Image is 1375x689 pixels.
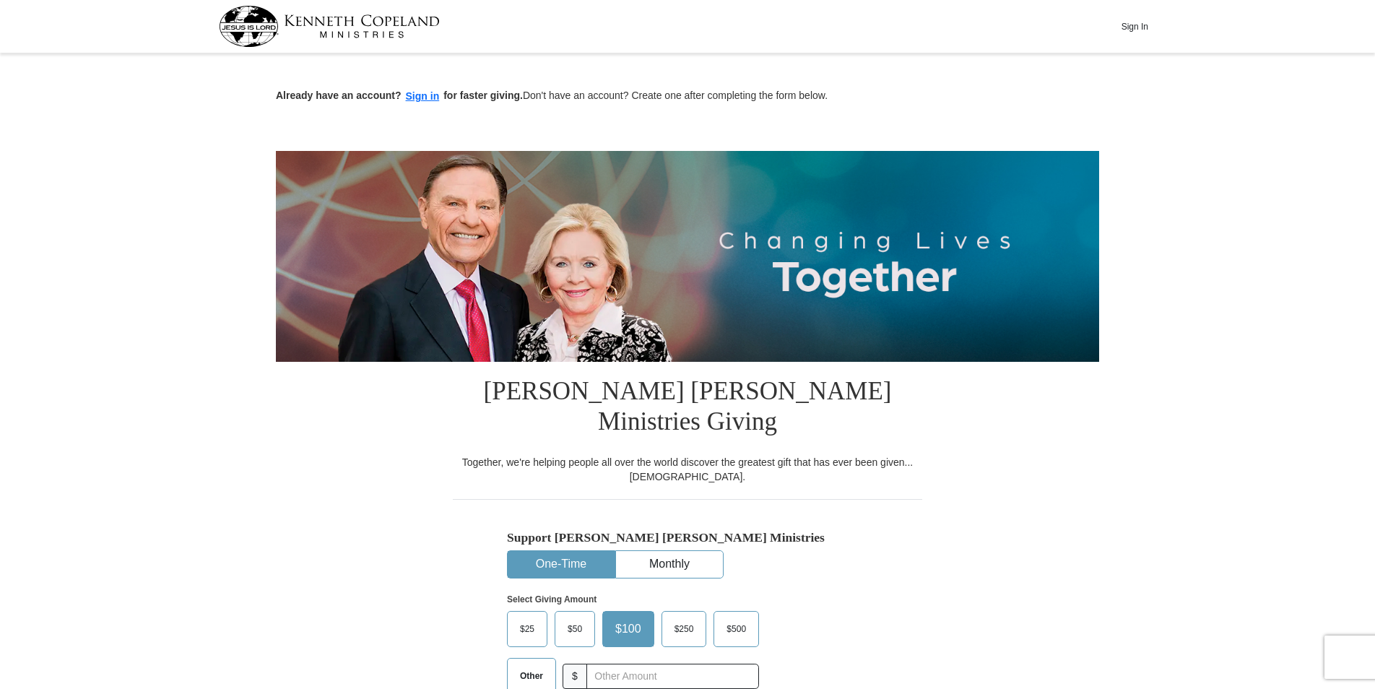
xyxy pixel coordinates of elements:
h5: Support [PERSON_NAME] [PERSON_NAME] Ministries [507,530,868,545]
button: One-Time [508,551,615,578]
h1: [PERSON_NAME] [PERSON_NAME] Ministries Giving [453,362,922,455]
strong: Already have an account? for faster giving. [276,90,523,101]
strong: Select Giving Amount [507,594,597,604]
img: kcm-header-logo.svg [219,6,440,47]
p: Don't have an account? Create one after completing the form below. [276,88,1099,105]
input: Other Amount [586,664,759,689]
span: $500 [719,618,753,640]
span: $250 [667,618,701,640]
span: $100 [608,618,649,640]
div: Together, we're helping people all over the world discover the greatest gift that has ever been g... [453,455,922,484]
span: $ [563,664,587,689]
button: Sign In [1113,15,1156,38]
span: $25 [513,618,542,640]
span: Other [513,665,550,687]
button: Sign in [402,88,444,105]
button: Monthly [616,551,723,578]
span: $50 [560,618,589,640]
